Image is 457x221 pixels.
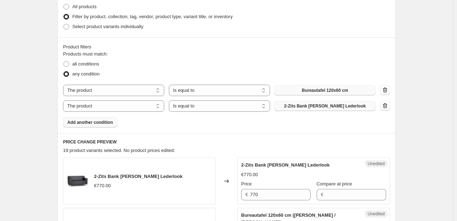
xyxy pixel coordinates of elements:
div: €770.00 [94,182,111,189]
div: €770.00 [241,171,258,178]
button: Bureautafel 120x60 cm [274,85,375,95]
span: Products must match: [63,51,108,57]
span: Price [241,181,252,186]
span: All products [72,4,97,9]
div: Product filters [63,43,390,51]
span: Filter by product, collection, tag, vendor, product type, variant title, or inventory [72,14,233,19]
span: 2-Zits Bank [PERSON_NAME] Lederlook [94,174,183,179]
span: 2-Zits Bank [PERSON_NAME] Lederlook [284,103,366,109]
span: 19 product variants selected. No product prices edited: [63,148,175,153]
span: Add another condition [67,120,113,125]
span: all conditions [72,61,99,67]
span: Unedited [368,161,385,167]
span: Bureautafel 120x60 cm [302,88,348,93]
button: 2-Zits Bank Zwart Lederlook [274,101,375,111]
span: any condition [72,71,100,77]
button: Add another condition [63,117,117,127]
span: Compare at price [317,181,352,186]
img: Schermafbeelding-2017-08-07-om-15.06.08_016656a8-c348-4a88-86ee-f6b978b03614_80x.png [67,170,88,192]
span: € [245,192,248,197]
span: Unedited [368,211,385,217]
span: Select product variants individually [72,24,143,29]
h6: PRICE CHANGE PREVIEW [63,139,390,145]
span: 2-Zits Bank [PERSON_NAME] Lederlook [241,162,330,168]
span: € [321,192,323,197]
